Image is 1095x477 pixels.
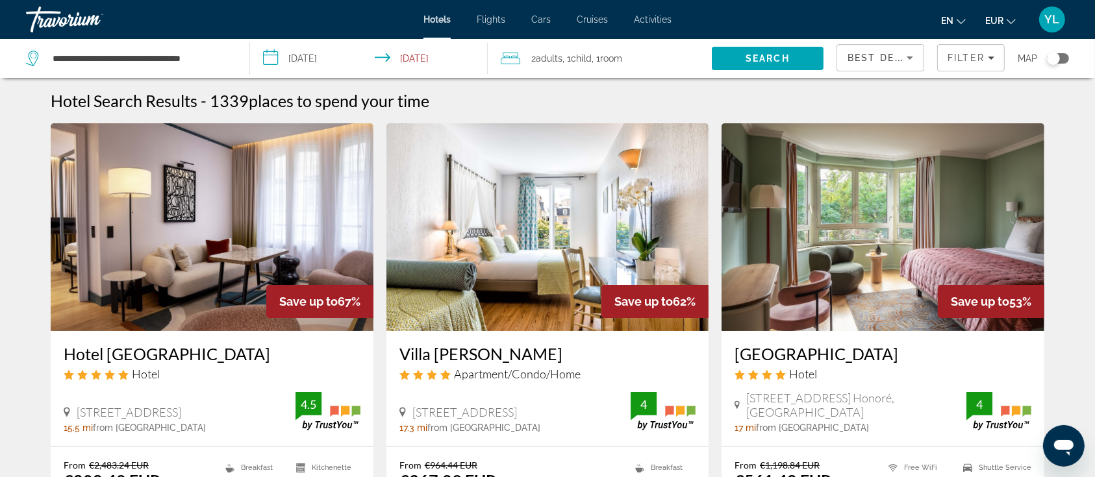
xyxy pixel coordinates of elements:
[631,392,696,430] img: TrustYou guest rating badge
[399,422,427,433] span: 17.3 mi
[735,344,1031,363] a: [GEOGRAPHIC_DATA]
[563,49,592,67] span: , 1
[1035,6,1069,33] button: User Menu
[266,285,373,318] div: 67%
[966,397,992,412] div: 4
[951,295,1009,308] span: Save up to
[629,459,696,476] li: Breakfast
[746,53,790,64] span: Search
[219,459,290,476] li: Breakfast
[941,16,953,26] span: en
[601,285,709,318] div: 62%
[454,367,581,381] span: Apartment/Condo/Home
[477,14,505,25] a: Flights
[412,405,517,419] span: [STREET_ADDRESS]
[848,50,913,66] mat-select: Sort by
[1045,13,1060,26] span: YL
[985,11,1016,30] button: Change currency
[957,459,1031,476] li: Shuttle Service
[577,14,608,25] a: Cruises
[532,49,563,67] span: 2
[735,422,756,433] span: 17 mi
[712,47,824,70] button: Search
[249,91,429,110] span: places to spend your time
[64,344,360,363] a: Hotel [GEOGRAPHIC_DATA]
[201,91,207,110] span: -
[427,422,540,433] span: from [GEOGRAPHIC_DATA]
[614,295,673,308] span: Save up to
[985,16,1003,26] span: EUR
[51,49,230,68] input: Search hotel destination
[296,392,360,430] img: TrustYou guest rating badge
[423,14,451,25] a: Hotels
[296,397,321,412] div: 4.5
[89,459,149,471] del: €2,483.24 EUR
[531,14,551,25] a: Cars
[399,367,696,381] div: 4 star Apartment
[64,422,93,433] span: 15.5 mi
[399,344,696,363] a: Villa [PERSON_NAME]
[735,367,1031,381] div: 4 star Hotel
[77,405,181,419] span: [STREET_ADDRESS]
[93,422,206,433] span: from [GEOGRAPHIC_DATA]
[132,367,160,381] span: Hotel
[756,422,869,433] span: from [GEOGRAPHIC_DATA]
[250,39,487,78] button: Select check in and out date
[290,459,360,476] li: Kitchenette
[882,459,957,476] li: Free WiFi
[64,367,360,381] div: 5 star Hotel
[966,392,1031,430] img: TrustYou guest rating badge
[51,91,197,110] h1: Hotel Search Results
[1043,425,1085,467] iframe: Bouton de lancement de la fenêtre de messagerie
[1037,53,1069,64] button: Toggle map
[572,53,592,64] span: Child
[601,53,623,64] span: Room
[26,3,156,36] a: Travorium
[592,49,623,67] span: , 1
[488,39,712,78] button: Travelers: 2 adults, 1 child
[631,397,657,412] div: 4
[848,53,915,63] span: Best Deals
[747,391,966,419] span: [STREET_ADDRESS] Honoré, [GEOGRAPHIC_DATA]
[760,459,820,471] del: €1,198.84 EUR
[789,367,817,381] span: Hotel
[64,459,86,471] span: From
[399,459,422,471] span: From
[425,459,477,471] del: €964.44 EUR
[210,91,429,110] h2: 1339
[938,285,1044,318] div: 53%
[279,295,338,308] span: Save up to
[948,53,985,63] span: Filter
[634,14,672,25] a: Activities
[51,123,373,331] img: Hotel Bel Ami
[941,11,966,30] button: Change language
[722,123,1044,331] img: Royal Garden Champs Élysées
[937,44,1005,71] button: Filters
[735,459,757,471] span: From
[386,123,709,331] img: Villa Alessandra
[1018,49,1037,67] span: Map
[536,53,563,64] span: Adults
